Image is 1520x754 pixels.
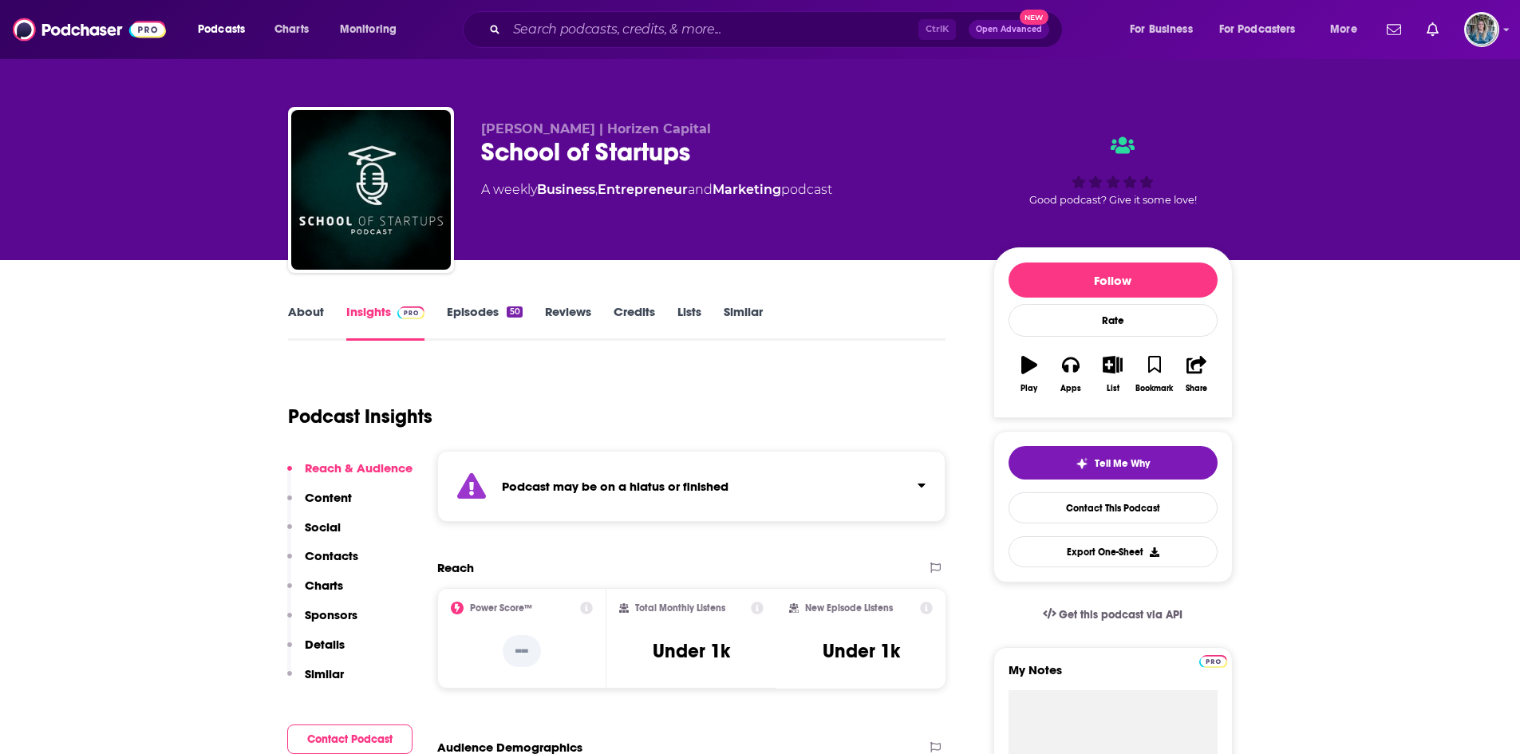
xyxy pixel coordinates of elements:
div: Search podcasts, credits, & more... [478,11,1078,48]
span: Podcasts [198,18,245,41]
div: Bookmark [1135,384,1173,393]
span: Ctrl K [918,19,956,40]
a: Contact This Podcast [1009,492,1218,523]
h2: New Episode Listens [805,602,893,614]
span: [PERSON_NAME] | Horizen Capital [481,121,711,136]
p: -- [503,635,541,667]
img: Podchaser Pro [397,306,425,319]
h2: Total Monthly Listens [635,602,725,614]
span: , [595,182,598,197]
a: Marketing [713,182,781,197]
div: List [1107,384,1119,393]
button: Charts [287,578,343,607]
a: Reviews [545,304,591,341]
a: Get this podcast via API [1030,595,1196,634]
button: Content [287,490,352,519]
button: Details [287,637,345,666]
a: Pro website [1199,653,1227,668]
strong: Podcast may be on a hiatus or finished [502,479,728,494]
button: Social [287,519,341,549]
button: Share [1175,345,1217,403]
p: Similar [305,666,344,681]
div: Apps [1060,384,1081,393]
h3: Under 1k [823,639,900,663]
h2: Reach [437,560,474,575]
a: Business [537,182,595,197]
h3: Under 1k [653,639,730,663]
img: School of Startups [291,110,451,270]
button: Bookmark [1134,345,1175,403]
a: Entrepreneur [598,182,688,197]
span: More [1330,18,1357,41]
button: open menu [187,17,266,42]
span: Open Advanced [976,26,1042,34]
div: 50 [507,306,522,318]
button: Open AdvancedNew [969,20,1049,39]
label: My Notes [1009,662,1218,690]
button: Sponsors [287,607,357,637]
button: open menu [1319,17,1377,42]
img: tell me why sparkle [1076,457,1088,470]
p: Sponsors [305,607,357,622]
button: Reach & Audience [287,460,413,490]
button: tell me why sparkleTell Me Why [1009,446,1218,480]
a: InsightsPodchaser Pro [346,304,425,341]
p: Reach & Audience [305,460,413,476]
p: Social [305,519,341,535]
h1: Podcast Insights [288,405,432,428]
button: Contacts [287,548,358,578]
button: Apps [1050,345,1092,403]
div: Good podcast? Give it some love! [993,121,1233,220]
a: Show notifications dropdown [1420,16,1445,43]
a: Lists [677,304,701,341]
div: Share [1186,384,1207,393]
button: open menu [329,17,417,42]
p: Details [305,637,345,652]
a: Credits [614,304,655,341]
p: Contacts [305,548,358,563]
span: New [1020,10,1048,25]
h2: Power Score™ [470,602,532,614]
a: Episodes50 [447,304,522,341]
button: open menu [1119,17,1213,42]
span: For Podcasters [1219,18,1296,41]
div: A weekly podcast [481,180,832,199]
img: Podchaser - Follow, Share and Rate Podcasts [13,14,166,45]
span: Tell Me Why [1095,457,1150,470]
button: Contact Podcast [287,724,413,754]
button: Follow [1009,263,1218,298]
span: Good podcast? Give it some love! [1029,194,1197,206]
span: Monitoring [340,18,397,41]
button: open menu [1209,17,1319,42]
button: Play [1009,345,1050,403]
button: Show profile menu [1464,12,1499,47]
span: Charts [274,18,309,41]
a: About [288,304,324,341]
input: Search podcasts, credits, & more... [507,17,918,42]
div: Rate [1009,304,1218,337]
span: Get this podcast via API [1059,608,1182,622]
span: Logged in as EllaDavidson [1464,12,1499,47]
p: Content [305,490,352,505]
a: Similar [724,304,763,341]
img: Podchaser Pro [1199,655,1227,668]
p: Charts [305,578,343,593]
span: and [688,182,713,197]
a: Charts [264,17,318,42]
section: Click to expand status details [437,451,946,522]
button: Export One-Sheet [1009,536,1218,567]
a: Show notifications dropdown [1380,16,1407,43]
div: Play [1021,384,1037,393]
button: Similar [287,666,344,696]
span: For Business [1130,18,1193,41]
button: List [1092,345,1133,403]
img: User Profile [1464,12,1499,47]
